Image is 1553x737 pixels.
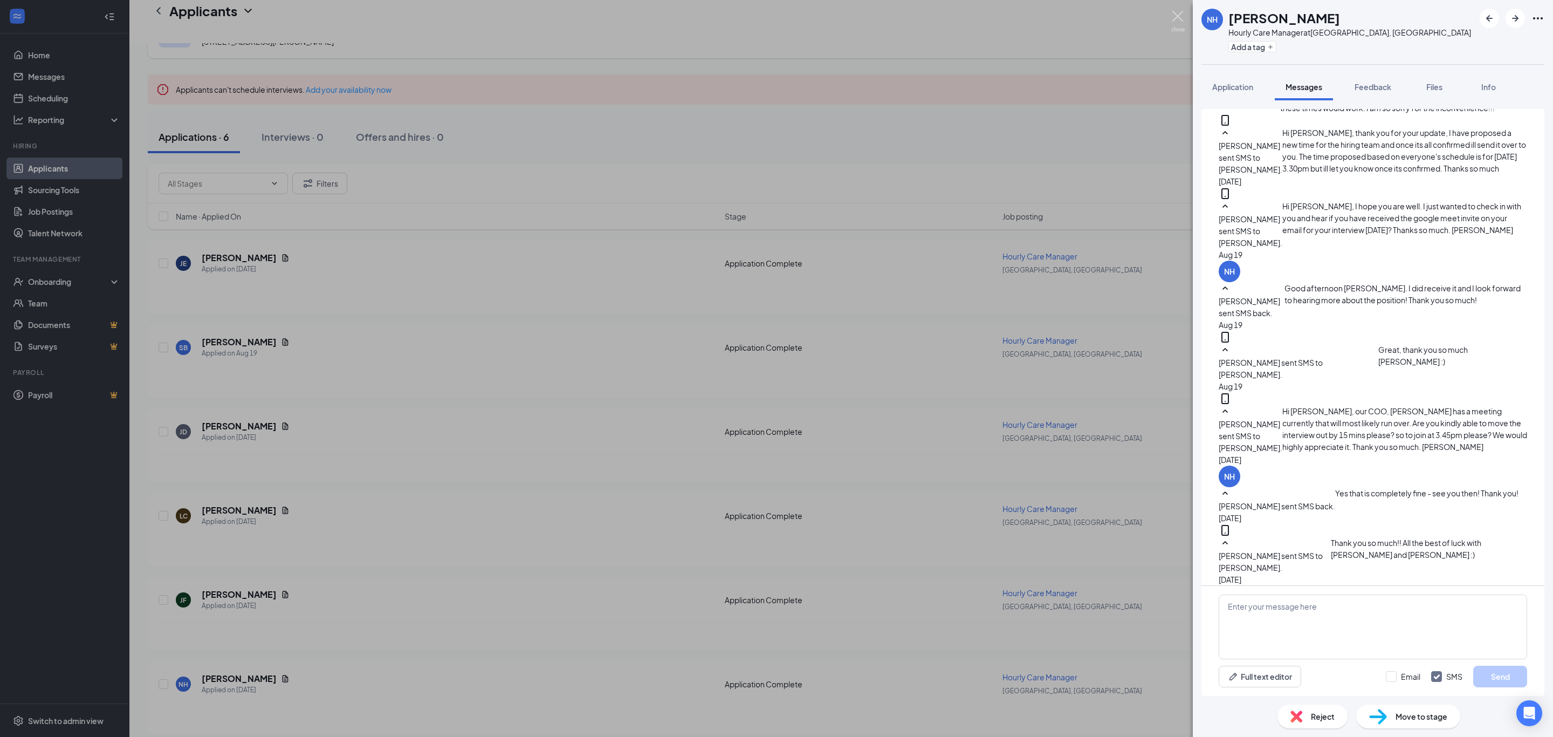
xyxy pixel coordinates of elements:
[1212,82,1253,92] span: Application
[1219,358,1323,379] span: [PERSON_NAME] sent SMS to [PERSON_NAME].
[1219,392,1232,405] svg: MobileSms
[1219,551,1323,572] span: [PERSON_NAME] sent SMS to [PERSON_NAME].
[1219,574,1241,585] span: [DATE]
[1331,538,1481,559] span: Thank you so much!! All the best of luck with [PERSON_NAME] and [PERSON_NAME] :)
[1284,283,1521,305] span: Good afternoon [PERSON_NAME]. I did receive it and I look forward to hearing more about the posit...
[1219,487,1232,500] svg: SmallChevronUp
[1509,12,1522,25] svg: ArrowRight
[1219,344,1232,357] svg: SmallChevronUp
[1219,454,1241,466] span: [DATE]
[1219,666,1301,687] button: Full text editorPen
[1219,331,1232,344] svg: MobileSms
[1311,711,1335,722] span: Reject
[1355,82,1391,92] span: Feedback
[1282,201,1521,235] span: Hi [PERSON_NAME], I hope you are well. I just wanted to check in with you and hear if you have re...
[1531,12,1544,25] svg: Ellipses
[1473,666,1527,687] button: Send
[1286,82,1322,92] span: Messages
[1219,114,1232,127] svg: MobileSms
[1506,9,1525,28] button: ArrowRight
[1219,296,1280,318] span: [PERSON_NAME] sent SMS back.
[1219,405,1232,418] svg: SmallChevronUp
[1219,419,1282,453] span: [PERSON_NAME] sent SMS to [PERSON_NAME].
[1228,9,1340,27] h1: [PERSON_NAME]
[1483,12,1496,25] svg: ArrowLeftNew
[1219,319,1242,331] span: Aug 19
[1224,266,1235,277] div: NH
[1207,14,1218,25] div: NH
[1282,406,1527,452] span: Hi [PERSON_NAME], our COO, [PERSON_NAME] has a meeting currently that will most likely run over. ...
[1219,175,1241,187] span: [DATE]
[1267,44,1274,50] svg: Plus
[1219,282,1232,295] svg: SmallChevronUp
[1228,41,1276,52] button: PlusAdd a tag
[1219,187,1232,200] svg: MobileSms
[1224,471,1235,482] div: NH
[1219,200,1232,213] svg: SmallChevronUp
[1396,711,1447,722] span: Move to stage
[1481,82,1496,92] span: Info
[1219,214,1282,248] span: [PERSON_NAME] sent SMS to [PERSON_NAME].
[1219,249,1242,261] span: Aug 19
[1219,141,1282,174] span: [PERSON_NAME] sent SMS to [PERSON_NAME].
[1426,82,1442,92] span: Files
[1480,9,1499,28] button: ArrowLeftNew
[1219,512,1241,524] span: [DATE]
[1219,127,1232,140] svg: SmallChevronUp
[1378,345,1468,366] span: Great, thank you so much [PERSON_NAME] :)
[1219,524,1232,537] svg: MobileSms
[1219,380,1242,392] span: Aug 19
[1335,488,1518,498] span: Yes that is completely fine - see you then! Thank you!
[1219,501,1335,511] span: [PERSON_NAME] sent SMS back.
[1516,700,1542,726] div: Open Intercom Messenger
[1228,671,1239,682] svg: Pen
[1219,537,1232,550] svg: SmallChevronUp
[1282,128,1526,173] span: Hi [PERSON_NAME], thank you for your update, I have proposed a new time for the hiring team and o...
[1228,27,1471,38] div: Hourly Care Manager at [GEOGRAPHIC_DATA], [GEOGRAPHIC_DATA]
